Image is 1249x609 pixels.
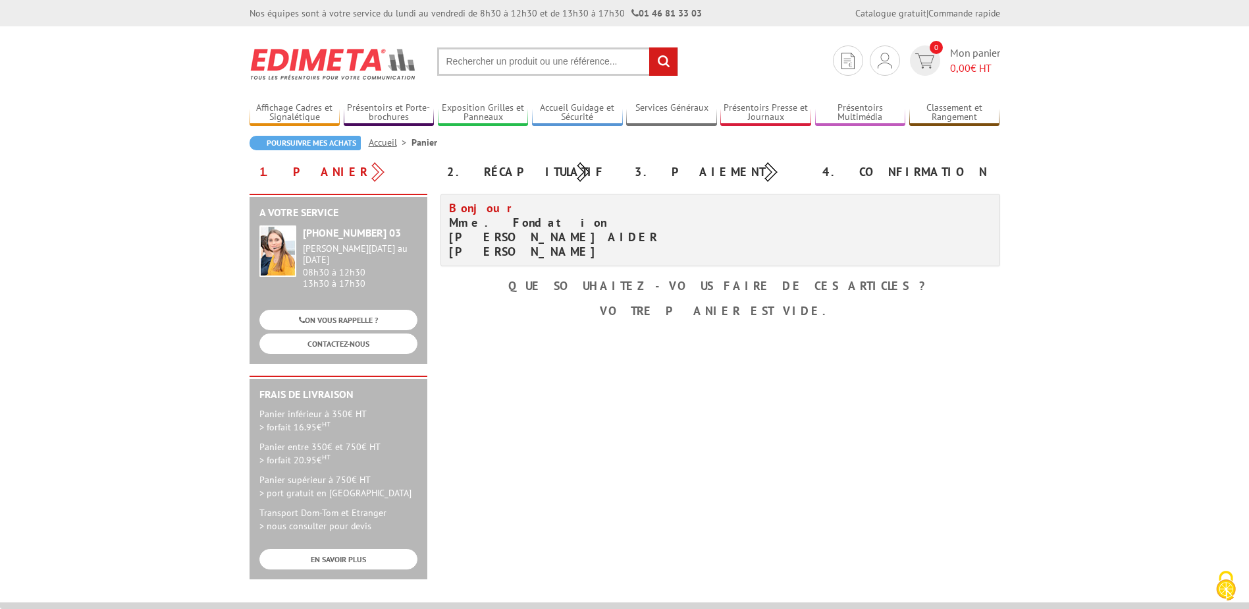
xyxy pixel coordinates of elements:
a: Poursuivre mes achats [250,136,361,150]
a: Présentoirs Multimédia [815,102,906,124]
p: Transport Dom-Tom et Etranger [259,506,417,533]
p: Panier entre 350€ et 750€ HT [259,440,417,467]
input: Rechercher un produit ou une référence... [437,47,678,76]
a: CONTACTEZ-NOUS [259,333,417,354]
img: devis rapide [915,53,934,69]
div: [PERSON_NAME][DATE] au [DATE] [303,243,417,266]
img: devis rapide [878,53,892,69]
p: Panier supérieur à 750€ HT [259,473,417,500]
a: Présentoirs et Porte-brochures [344,102,435,124]
div: Nos équipes sont à votre service du lundi au vendredi de 8h30 à 12h30 et de 13h30 à 17h30 [250,7,702,20]
img: devis rapide [841,53,855,69]
h2: A votre service [259,207,417,219]
h2: Frais de Livraison [259,389,417,401]
strong: [PHONE_NUMBER] 03 [303,226,401,239]
div: 3. Paiement [625,160,812,184]
b: Votre panier est vide. [600,303,841,318]
span: 0 [930,41,943,54]
a: ON VOUS RAPPELLE ? [259,310,417,330]
a: Affichage Cadres et Signalétique [250,102,340,124]
sup: HT [322,419,331,428]
strong: 01 46 81 33 03 [631,7,702,19]
a: Commande rapide [928,7,1000,19]
div: 08h30 à 12h30 13h30 à 17h30 [303,243,417,289]
a: EN SAVOIR PLUS [259,549,417,569]
img: Cookies (fenêtre modale) [1209,569,1242,602]
h4: Mme. Fondation [PERSON_NAME] AIDER [PERSON_NAME] [449,201,710,259]
a: Présentoirs Presse et Journaux [720,102,811,124]
span: € HT [950,61,1000,76]
span: > port gratuit en [GEOGRAPHIC_DATA] [259,487,412,499]
span: Bonjour [449,200,519,216]
li: Panier [412,136,437,149]
a: devis rapide 0 Mon panier 0,00€ HT [907,45,1000,76]
button: Cookies (fenêtre modale) [1203,564,1249,609]
span: Mon panier [950,45,1000,76]
div: 1. Panier [250,160,437,184]
a: Accueil [369,136,412,148]
span: > forfait 20.95€ [259,454,331,466]
input: rechercher [649,47,678,76]
a: Services Généraux [626,102,717,124]
div: | [855,7,1000,20]
img: Edimeta [250,40,417,88]
img: widget-service.jpg [259,225,296,277]
p: Panier inférieur à 350€ HT [259,407,417,434]
div: 4. Confirmation [812,160,1000,184]
a: Catalogue gratuit [855,7,926,19]
a: Accueil Guidage et Sécurité [532,102,623,124]
span: > nous consulter pour devis [259,520,371,532]
div: 2. Récapitulatif [437,160,625,184]
span: 0,00 [950,61,970,74]
a: Exposition Grilles et Panneaux [438,102,529,124]
b: Que souhaitez-vous faire de ces articles ? [508,278,932,293]
a: Classement et Rangement [909,102,1000,124]
span: > forfait 16.95€ [259,421,331,433]
sup: HT [322,452,331,461]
